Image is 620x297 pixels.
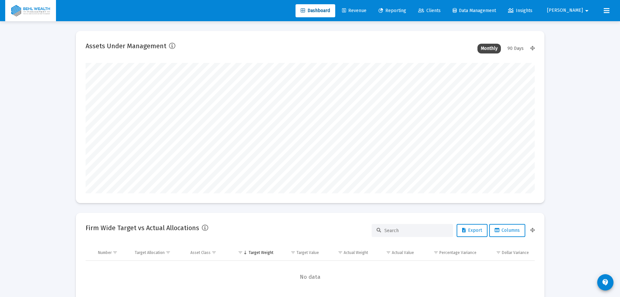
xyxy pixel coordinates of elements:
span: Show filter options for column 'Dollar Variance' [496,250,501,255]
span: Columns [495,228,520,233]
div: Target Weight [249,250,273,255]
td: Column Dollar Variance [481,245,534,260]
span: Export [462,228,482,233]
td: Column Asset Class [186,245,229,260]
td: Column Target Allocation [130,245,186,260]
td: Column Target Value [278,245,324,260]
div: Actual Weight [344,250,368,255]
span: Show filter options for column 'Percentage Variance' [434,250,438,255]
div: 90 Days [504,44,527,53]
td: Column Percentage Variance [419,245,481,260]
span: Show filter options for column 'Target Value' [291,250,296,255]
button: [PERSON_NAME] [539,4,599,17]
mat-icon: contact_support [601,278,609,286]
span: Clients [418,8,441,13]
div: Percentage Variance [439,250,476,255]
h2: Firm Wide Target vs Actual Allocations [86,223,199,233]
td: Column Actual Value [373,245,419,260]
span: Show filter options for column 'Target Weight' [238,250,243,255]
img: Dashboard [10,4,51,17]
div: Actual Value [392,250,414,255]
span: Reporting [379,8,406,13]
td: Column Target Weight [229,245,278,260]
a: Reporting [373,4,411,17]
span: Show filter options for column 'Number' [113,250,117,255]
td: Column Number [93,245,131,260]
span: Show filter options for column 'Actual Weight' [338,250,343,255]
a: Dashboard [296,4,335,17]
div: Data grid [86,245,535,293]
div: Target Allocation [135,250,165,255]
span: Show filter options for column 'Asset Class' [212,250,216,255]
div: Asset Class [190,250,211,255]
td: Column Actual Weight [324,245,372,260]
span: Data Management [453,8,496,13]
mat-icon: arrow_drop_down [583,4,591,17]
span: Show filter options for column 'Target Allocation' [166,250,171,255]
h2: Assets Under Management [86,41,166,51]
div: Monthly [477,44,501,53]
span: No data [86,274,535,281]
span: Insights [508,8,532,13]
a: Revenue [337,4,372,17]
a: Data Management [448,4,501,17]
input: Search [384,228,448,233]
button: Export [457,224,488,237]
span: Revenue [342,8,366,13]
div: Dollar Variance [502,250,529,255]
a: Insights [503,4,538,17]
div: Target Value [296,250,319,255]
a: Clients [413,4,446,17]
div: Number [98,250,112,255]
span: Dashboard [301,8,330,13]
span: Show filter options for column 'Actual Value' [386,250,391,255]
span: [PERSON_NAME] [547,8,583,13]
button: Columns [489,224,525,237]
